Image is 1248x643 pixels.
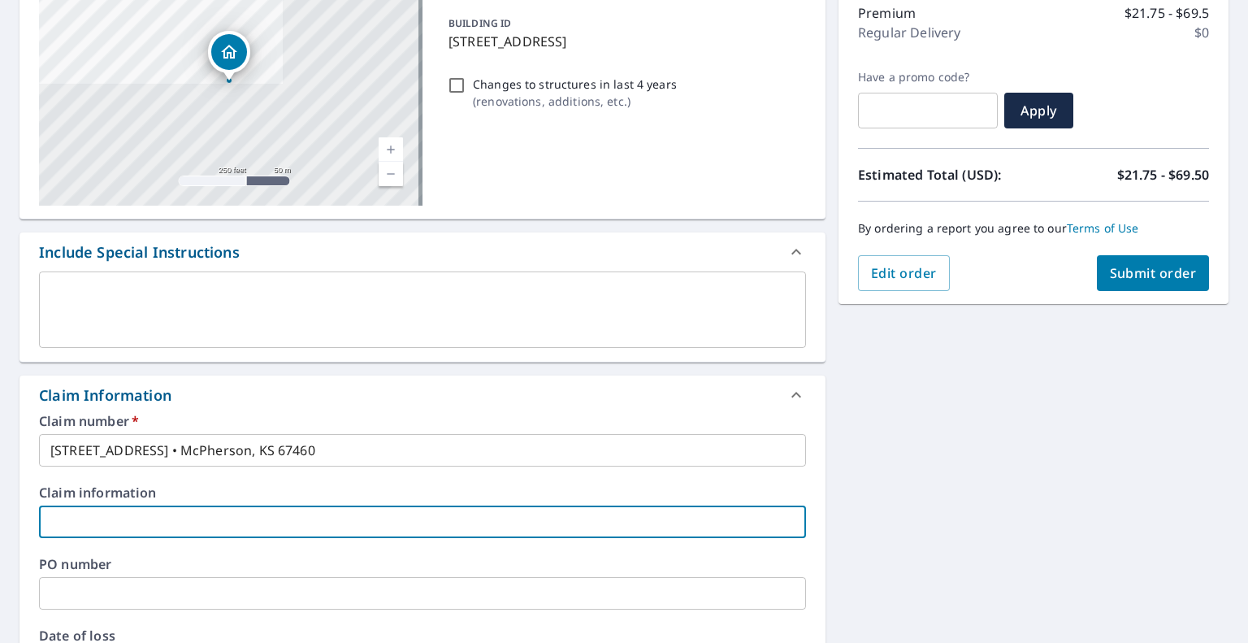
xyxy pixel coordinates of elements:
[871,264,937,282] span: Edit order
[1017,102,1060,119] span: Apply
[1124,3,1209,23] p: $21.75 - $69.5
[19,376,825,415] div: Claim Information
[39,629,413,642] label: Date of loss
[39,384,171,406] div: Claim Information
[1117,165,1209,185] p: $21.75 - $69.50
[858,23,960,42] p: Regular Delivery
[1004,93,1073,128] button: Apply
[448,32,799,51] p: [STREET_ADDRESS]
[379,137,403,162] a: Current Level 17, Zoom In
[1097,255,1210,291] button: Submit order
[1110,264,1197,282] span: Submit order
[858,70,998,85] label: Have a promo code?
[858,3,916,23] p: Premium
[208,31,250,81] div: Dropped pin, building 1, Residential property, 814 Deerfield Rd Mcpherson, KS 67460
[448,16,511,30] p: BUILDING ID
[473,76,677,93] p: Changes to structures in last 4 years
[39,241,240,263] div: Include Special Instructions
[858,255,950,291] button: Edit order
[19,232,825,272] div: Include Special Instructions
[1194,23,1209,42] p: $0
[39,558,806,571] label: PO number
[858,221,1209,236] p: By ordering a report you agree to our
[39,486,806,499] label: Claim information
[858,165,1033,185] p: Estimated Total (USD):
[1067,220,1139,236] a: Terms of Use
[39,415,806,428] label: Claim number
[379,162,403,186] a: Current Level 17, Zoom Out
[473,93,677,110] p: ( renovations, additions, etc. )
